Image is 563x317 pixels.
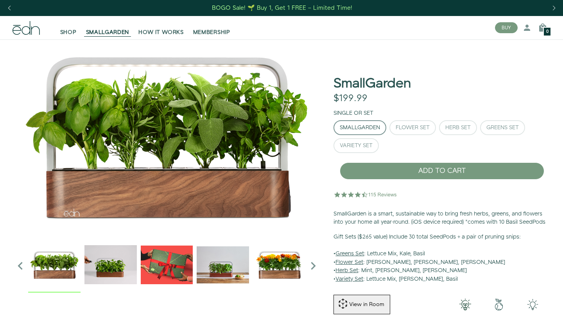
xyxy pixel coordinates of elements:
[13,39,321,235] img: Official-EDN-SMALLGARDEN-HERB-HERO-SLV-2000px_4096x.png
[333,109,373,117] label: Single or Set
[253,239,305,291] img: edn-smallgarden-marigold-hero-SLV-2000px_1024x.png
[445,125,471,130] div: Herb Set
[141,239,193,293] div: 3 / 6
[340,143,373,148] div: Variety Set
[188,19,235,36] a: MEMBERSHIP
[197,239,249,293] div: 4 / 6
[348,301,385,308] div: View in Room
[333,77,411,91] h1: SmallGarden
[335,267,358,274] u: Herb Set
[305,258,321,274] i: Next slide
[389,120,436,135] button: Flower Set
[333,93,368,104] div: $199.99
[212,4,352,12] div: BOGO Sale! 🌱 Buy 1, Get 1 FREE – Limited Time!
[86,28,129,36] span: SMALLGARDEN
[197,239,249,291] img: edn-smallgarden-mixed-herbs-table-product-2000px_1024x.jpg
[13,39,321,235] div: 1 / 6
[482,299,516,310] img: green-earth.png
[335,258,363,266] u: Flower Set
[333,295,390,314] button: View in Room
[335,250,364,258] u: Greens Set
[502,294,555,313] iframe: Opens a widget where you can find more information
[333,233,550,284] p: • : Lettuce Mix, Kale, Basil • : [PERSON_NAME], [PERSON_NAME], [PERSON_NAME] • : Mint, [PERSON_NA...
[335,275,363,283] u: Variety Set
[28,239,81,291] img: Official-EDN-SMALLGARDEN-HERB-HERO-SLV-2000px_1024x.png
[340,162,544,180] button: ADD TO CART
[134,19,188,36] a: HOW IT WORKS
[141,239,193,291] img: EMAILS_-_Holiday_21_PT1_28_9986b34a-7908-4121-b1c1-9595d1e43abe_1024x.png
[60,28,77,36] span: SHOP
[486,125,519,130] div: Greens Set
[448,299,482,310] img: 001-light-bulb.png
[396,125,430,130] div: Flower Set
[212,2,353,14] a: BOGO Sale! 🌱 Buy 1, Get 1 FREE – Limited Time!
[439,120,477,135] button: Herb Set
[28,239,81,293] div: 1 / 6
[253,239,305,293] div: 5 / 6
[84,239,137,291] img: edn-trim-basil.2021-09-07_14_55_24_1024x.gif
[546,30,549,34] span: 0
[333,120,386,135] button: SmallGarden
[333,187,398,202] img: 4.5 star rating
[333,138,379,153] button: Variety Set
[84,239,137,293] div: 2 / 6
[56,19,81,36] a: SHOP
[480,120,525,135] button: Greens Set
[193,28,230,36] span: MEMBERSHIP
[495,22,518,33] button: BUY
[333,233,521,241] b: Gift Sets ($265 value) Include 30 total SeedPods + a pair of pruning snips:
[333,210,550,227] p: SmallGarden is a smart, sustainable way to bring fresh herbs, greens, and flowers into your home ...
[138,28,183,36] span: HOW IT WORKS
[13,258,28,274] i: Previous slide
[81,19,134,36] a: SMALLGARDEN
[340,125,380,130] div: SmallGarden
